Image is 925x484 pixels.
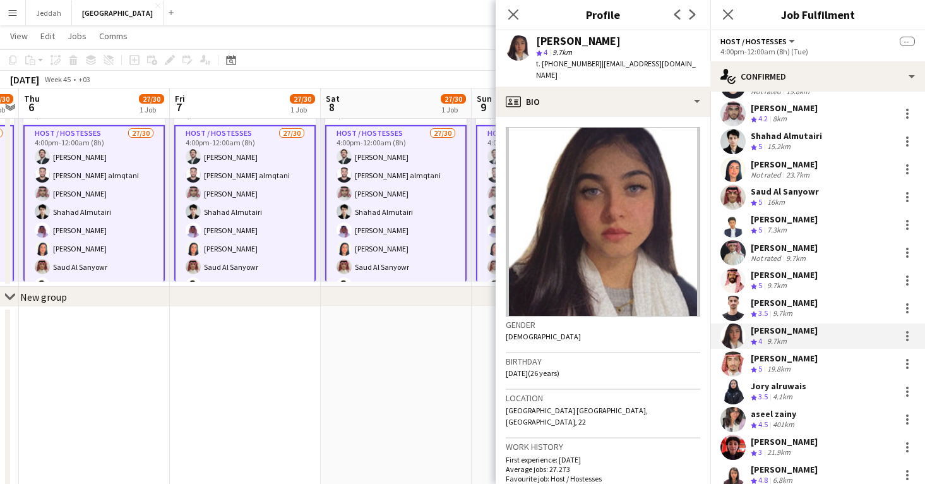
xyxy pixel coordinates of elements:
[78,75,90,84] div: +03
[758,197,762,207] span: 5
[477,93,492,104] span: Sun
[710,6,925,23] h3: Job Fulfilment
[506,406,648,427] span: [GEOGRAPHIC_DATA] [GEOGRAPHIC_DATA], [GEOGRAPHIC_DATA], 22
[758,114,768,123] span: 4.2
[22,100,40,114] span: 6
[326,93,340,104] span: Sat
[496,87,710,117] div: Bio
[550,47,575,57] span: 9.7km
[751,87,784,96] div: Not rated
[751,436,818,447] div: [PERSON_NAME]
[5,28,33,44] a: View
[751,159,818,170] div: [PERSON_NAME]
[506,464,700,474] p: Average jobs: 27.273
[765,142,793,152] div: 15.2km
[758,281,762,290] span: 5
[758,447,762,457] span: 3
[900,37,915,46] span: --
[441,94,466,104] span: 27/30
[42,75,73,84] span: Week 45
[765,281,789,291] div: 9.7km
[175,93,185,104] span: Fri
[20,291,67,303] div: New group
[140,105,164,114] div: 1 Job
[751,353,818,364] div: [PERSON_NAME]
[35,28,60,44] a: Edit
[536,59,602,68] span: t. [PHONE_NUMBER]
[758,336,762,346] span: 4
[751,464,818,475] div: [PERSON_NAME]
[24,93,40,104] span: Thu
[174,95,316,282] app-job-card: 4:00pm-12:00am (8h) (Sat)27/30 BLVD1 RoleHost / Hostesses27/304:00pm-12:00am (8h)[PERSON_NAME][PE...
[751,130,822,142] div: Shahad Almutairi
[99,30,128,42] span: Comms
[765,197,787,208] div: 16km
[751,214,818,225] div: [PERSON_NAME]
[720,47,915,56] div: 4:00pm-12:00am (8h) (Tue)
[765,447,793,458] div: 21.9km
[770,308,795,319] div: 9.7km
[10,30,28,42] span: View
[506,356,700,367] h3: Birthday
[72,1,164,25] button: [GEOGRAPHIC_DATA]
[720,37,787,46] span: Host / Hostesses
[506,392,700,404] h3: Location
[784,253,808,263] div: 9.7km
[63,28,92,44] a: Jobs
[751,325,818,336] div: [PERSON_NAME]
[139,94,164,104] span: 27/30
[758,420,768,429] span: 4.5
[506,332,581,341] span: [DEMOGRAPHIC_DATA]
[751,269,818,281] div: [PERSON_NAME]
[751,253,784,263] div: Not rated
[506,474,700,483] p: Favourite job: Host / Hostesses
[536,59,696,80] span: | [EMAIL_ADDRESS][DOMAIN_NAME]
[475,100,492,114] span: 9
[765,364,793,375] div: 19.8km
[94,28,133,44] a: Comms
[173,100,185,114] span: 7
[784,170,812,179] div: 23.7km
[506,319,700,330] h3: Gender
[770,114,789,124] div: 8km
[506,127,700,317] img: Crew avatar or photo
[758,225,762,234] span: 5
[765,225,789,236] div: 7.3km
[290,94,315,104] span: 27/30
[751,170,784,179] div: Not rated
[770,392,795,402] div: 4.1km
[10,73,39,86] div: [DATE]
[758,392,768,401] span: 3.5
[441,105,465,114] div: 1 Job
[720,37,797,46] button: Host / Hostesses
[770,420,797,430] div: 401km
[325,95,467,282] app-job-card: 4:00pm-12:00am (8h) (Sun)27/30 BLVD1 RoleHost / Hostesses27/304:00pm-12:00am (8h)[PERSON_NAME][PE...
[758,142,762,151] span: 5
[751,186,819,197] div: Saud Al Sanyowr
[68,30,87,42] span: Jobs
[751,242,818,253] div: [PERSON_NAME]
[751,297,818,308] div: [PERSON_NAME]
[506,455,700,464] p: First experience: [DATE]
[751,380,806,392] div: Jory alruwais
[751,408,797,420] div: aseel zainy
[290,105,314,114] div: 1 Job
[758,308,768,318] span: 3.5
[710,61,925,92] div: Confirmed
[784,87,812,96] div: 19.8km
[506,441,700,452] h3: Work history
[324,100,340,114] span: 8
[476,95,618,282] app-job-card: 4:00pm-12:00am (8h) (Mon)27/30 BLVD1 RoleHost / Hostesses27/304:00pm-12:00am (8h)[PERSON_NAME][PE...
[758,364,762,373] span: 5
[40,30,55,42] span: Edit
[544,47,547,57] span: 4
[536,35,621,47] div: [PERSON_NAME]
[496,6,710,23] h3: Profile
[23,95,165,282] app-job-card: 4:00pm-12:00am (8h) (Fri)27/30 BLVD1 RoleHost / Hostesses27/304:00pm-12:00am (8h)[PERSON_NAME][PE...
[26,1,72,25] button: Jeddah
[765,336,789,347] div: 9.7km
